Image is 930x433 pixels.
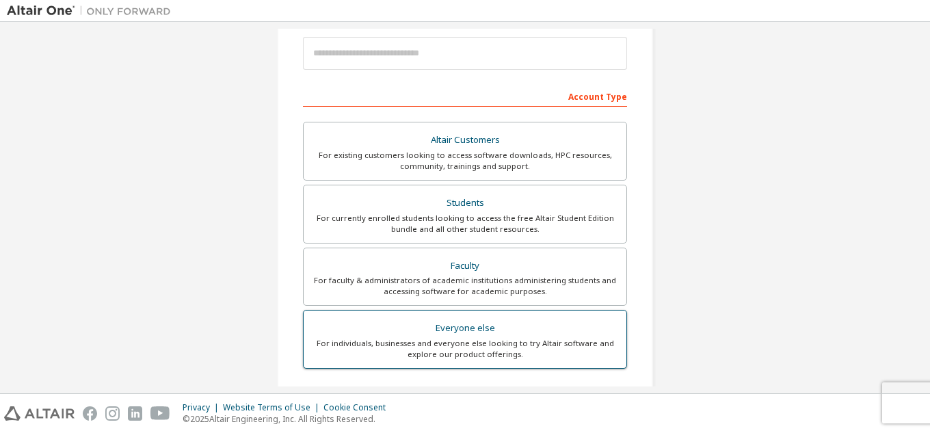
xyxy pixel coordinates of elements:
[312,194,618,213] div: Students
[83,406,97,421] img: facebook.svg
[128,406,142,421] img: linkedin.svg
[312,131,618,150] div: Altair Customers
[150,406,170,421] img: youtube.svg
[183,413,394,425] p: © 2025 Altair Engineering, Inc. All Rights Reserved.
[323,402,394,413] div: Cookie Consent
[303,85,627,107] div: Account Type
[7,4,178,18] img: Altair One
[4,406,75,421] img: altair_logo.svg
[183,402,223,413] div: Privacy
[312,275,618,297] div: For faculty & administrators of academic institutions administering students and accessing softwa...
[312,257,618,276] div: Faculty
[223,402,323,413] div: Website Terms of Use
[312,338,618,360] div: For individuals, businesses and everyone else looking to try Altair software and explore our prod...
[312,319,618,338] div: Everyone else
[312,213,618,235] div: For currently enrolled students looking to access the free Altair Student Edition bundle and all ...
[105,406,120,421] img: instagram.svg
[312,150,618,172] div: For existing customers looking to access software downloads, HPC resources, community, trainings ...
